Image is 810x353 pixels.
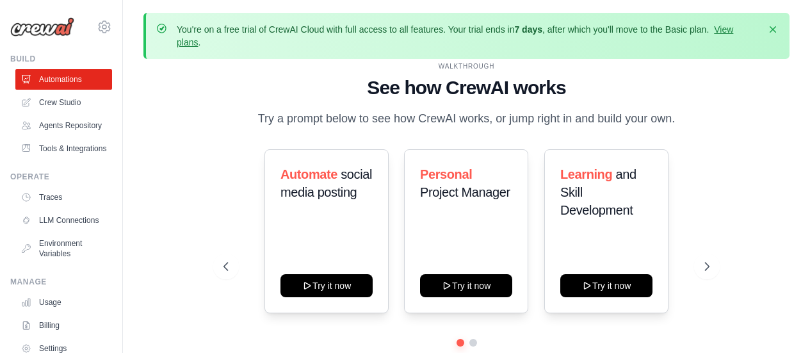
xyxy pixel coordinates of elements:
[10,172,112,182] div: Operate
[15,92,112,113] a: Crew Studio
[10,277,112,287] div: Manage
[420,185,510,199] span: Project Manager
[15,115,112,136] a: Agents Repository
[223,76,709,99] h1: See how CrewAI works
[10,54,112,64] div: Build
[560,167,636,217] span: and Skill Development
[15,292,112,313] a: Usage
[280,167,337,181] span: Automate
[15,315,112,336] a: Billing
[252,110,682,128] p: Try a prompt below to see how CrewAI works, or jump right in and build your own.
[177,23,759,49] p: You're on a free trial of CrewAI Cloud with full access to all features. Your trial ends in , aft...
[10,17,74,37] img: Logo
[15,233,112,264] a: Environment Variables
[420,167,472,181] span: Personal
[514,24,542,35] strong: 7 days
[560,167,612,181] span: Learning
[15,210,112,231] a: LLM Connections
[223,62,709,71] div: WALKTHROUGH
[560,274,652,297] button: Try it now
[15,138,112,159] a: Tools & Integrations
[15,187,112,208] a: Traces
[280,167,372,199] span: social media posting
[280,274,373,297] button: Try it now
[15,69,112,90] a: Automations
[420,274,512,297] button: Try it now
